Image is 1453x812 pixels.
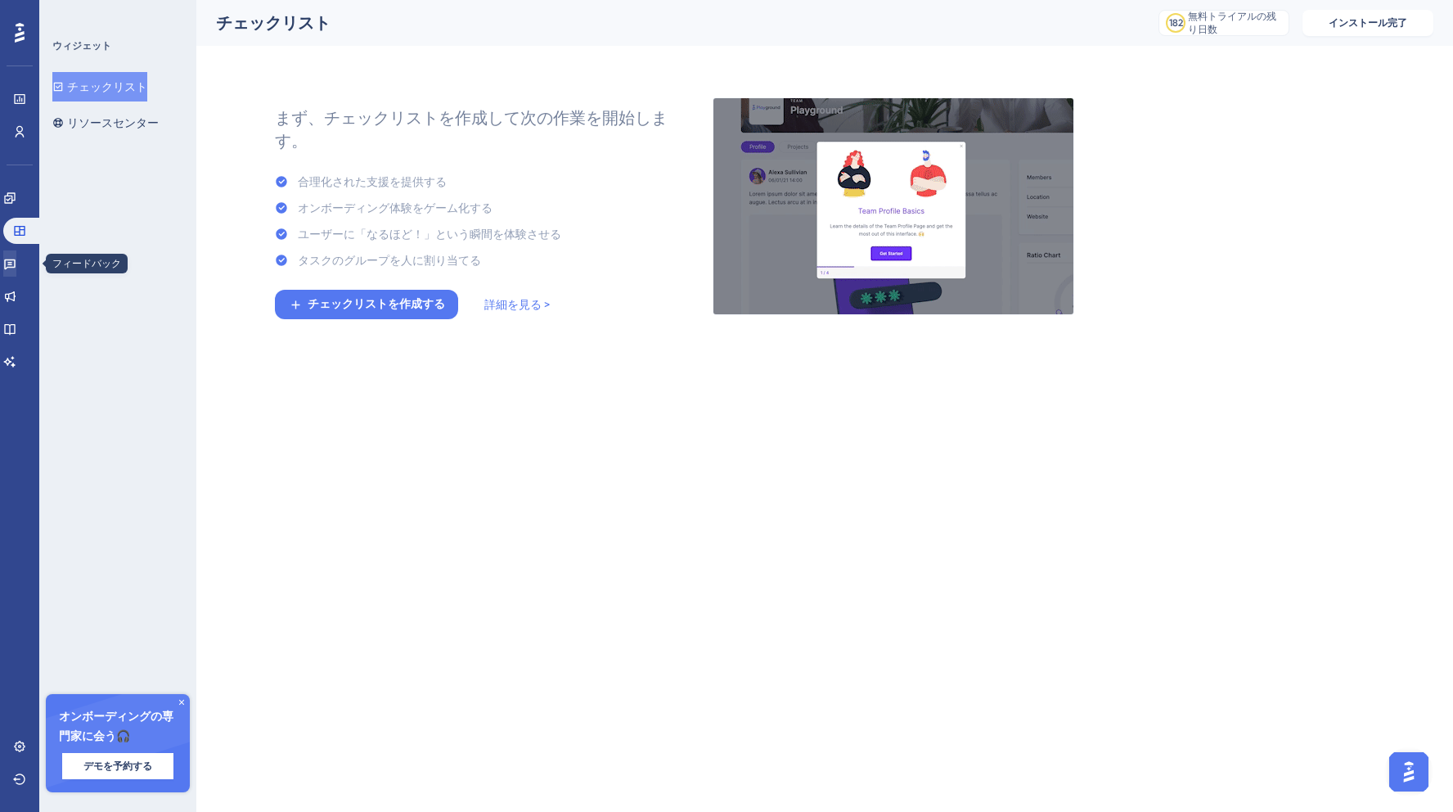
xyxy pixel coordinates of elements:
[275,290,458,319] button: チェックリストを作成する
[308,297,445,311] font: チェックリストを作成する
[484,295,550,314] a: 詳細を見る >
[67,116,159,129] font: リソースセンター
[59,710,173,743] font: オンボーディングの専門家に会う🎧
[484,298,550,311] font: 詳細を見る >
[52,72,147,101] button: チェックリスト
[1302,10,1433,36] button: インストール完了
[52,40,111,52] font: ウィジェット
[298,254,481,267] font: タスクのグループを人に割り当てる
[52,108,159,138] button: リソースセンター
[1188,11,1276,35] font: 無料トライアルの残り日数
[1384,747,1433,796] iframe: UserGuiding AIアシスタントランチャー
[62,753,173,779] button: デモを予約する
[1169,17,1183,29] font: 182
[275,108,668,151] font: まず、チェックリストを作成して次の作業を開始します。
[298,175,447,188] font: 合理化された支援を提供する
[298,228,561,241] font: ユーザーに「なるほど！」という瞬間を体験させる
[713,97,1074,315] img: e28e67207451d1beac2d0b01ddd05b56.gif
[298,201,493,214] font: オンボーディング体験をゲーム化する
[83,760,152,772] font: デモを予約する
[67,80,147,93] font: チェックリスト
[1329,17,1407,29] font: インストール完了
[216,13,331,33] font: チェックリスト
